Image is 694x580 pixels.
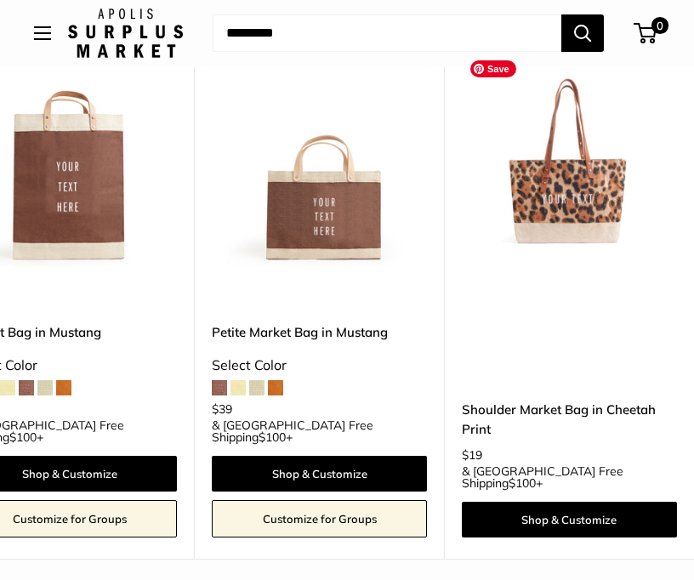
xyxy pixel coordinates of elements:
[635,23,657,43] a: 0
[462,465,677,489] span: & [GEOGRAPHIC_DATA] Free Shipping +
[34,26,51,40] button: Open menu
[509,475,536,491] span: $100
[212,353,427,378] div: Select Color
[462,52,677,267] img: description_Make it yours with custom printed text.
[212,52,427,267] img: Petite Market Bag in Mustang
[9,429,37,445] span: $100
[212,52,427,267] a: Petite Market Bag in MustangPetite Market Bag in Mustang
[470,60,516,77] span: Save
[561,14,604,52] button: Search
[213,14,561,52] input: Search...
[651,17,668,34] span: 0
[462,52,677,267] a: description_Make it yours with custom printed text.Shoulder Market Bag in Cheetah Print
[212,456,427,492] a: Shop & Customize
[212,419,427,443] span: & [GEOGRAPHIC_DATA] Free Shipping +
[212,500,427,537] a: Customize for Groups
[259,429,286,445] span: $100
[212,322,427,342] a: Petite Market Bag in Mustang
[462,400,677,440] a: Shoulder Market Bag in Cheetah Print
[212,401,232,417] span: $39
[68,9,183,58] img: Apolis: Surplus Market
[462,502,677,537] a: Shop & Customize
[462,447,482,463] span: $19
